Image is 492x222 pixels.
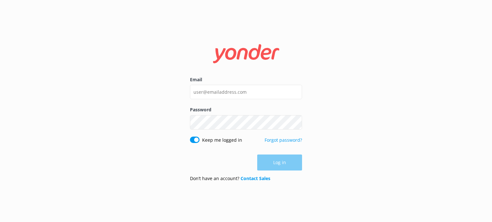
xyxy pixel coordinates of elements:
[190,175,270,182] p: Don’t have an account?
[202,137,242,144] label: Keep me logged in
[190,76,302,83] label: Email
[241,175,270,181] a: Contact Sales
[190,106,302,113] label: Password
[265,137,302,143] a: Forgot password?
[190,85,302,99] input: user@emailaddress.com
[289,116,302,129] button: Show password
